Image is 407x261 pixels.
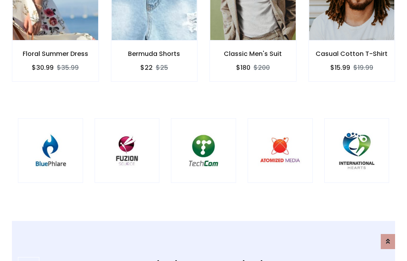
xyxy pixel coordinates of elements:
h6: $15.99 [330,64,350,71]
h6: $22 [140,64,153,71]
h6: Bermuda Shorts [111,50,198,58]
h6: Classic Men's Suit [210,50,296,58]
h6: Casual Cotton T-Shirt [309,50,395,58]
h6: $180 [236,64,250,71]
del: $35.99 [57,63,79,72]
h6: Floral Summer Dress [12,50,99,58]
h6: $30.99 [32,64,54,71]
del: $19.99 [353,63,373,72]
del: $25 [156,63,168,72]
del: $200 [254,63,270,72]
